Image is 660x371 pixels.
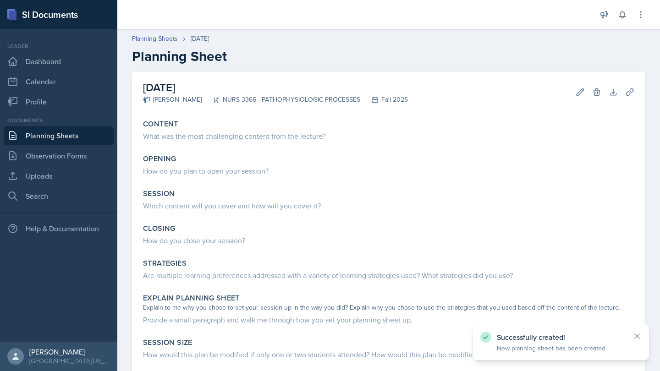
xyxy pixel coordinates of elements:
[4,187,114,205] a: Search
[4,147,114,165] a: Observation Forms
[4,126,114,145] a: Planning Sheets
[360,95,408,104] div: Fall 2025
[132,48,645,65] h2: Planning Sheet
[143,79,408,96] h2: [DATE]
[143,200,634,211] div: Which content will you cover and how will you cover it?
[143,349,634,360] div: How would this plan be modified if only one or two students attended? How would this plan be modi...
[4,167,114,185] a: Uploads
[4,93,114,111] a: Profile
[4,42,114,50] div: Leader
[143,165,634,176] div: How do you plan to open your session?
[143,131,634,142] div: What was the most challenging content from the lecture?
[143,224,176,233] label: Closing
[143,259,187,268] label: Strategies
[143,235,634,246] div: How do you close your session?
[4,52,114,71] a: Dashboard
[191,34,209,44] div: [DATE]
[29,356,110,366] div: [GEOGRAPHIC_DATA][US_STATE]
[29,347,110,356] div: [PERSON_NAME]
[4,72,114,91] a: Calendar
[143,303,634,312] div: Explain to me why you chose to set your session up in the way you did? Explain why you chose to u...
[143,270,634,281] div: Are multiple learning preferences addressed with a variety of learning strategies used? What stra...
[143,120,178,129] label: Content
[143,189,175,198] label: Session
[497,333,625,342] p: Successfully created!
[143,154,176,164] label: Opening
[143,95,202,104] div: [PERSON_NAME]
[143,314,634,325] div: Provide a small paragraph and walk me through how you set your planning sheet up.
[4,219,114,238] div: Help & Documentation
[132,34,178,44] a: Planning Sheets
[143,294,240,303] label: Explain Planning Sheet
[143,338,192,347] label: Session Size
[4,116,114,125] div: Documents
[202,95,360,104] div: NURS 3366 - PATHOPHYSIOLOGIC PROCESSES
[497,344,625,353] p: New planning sheet has been created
